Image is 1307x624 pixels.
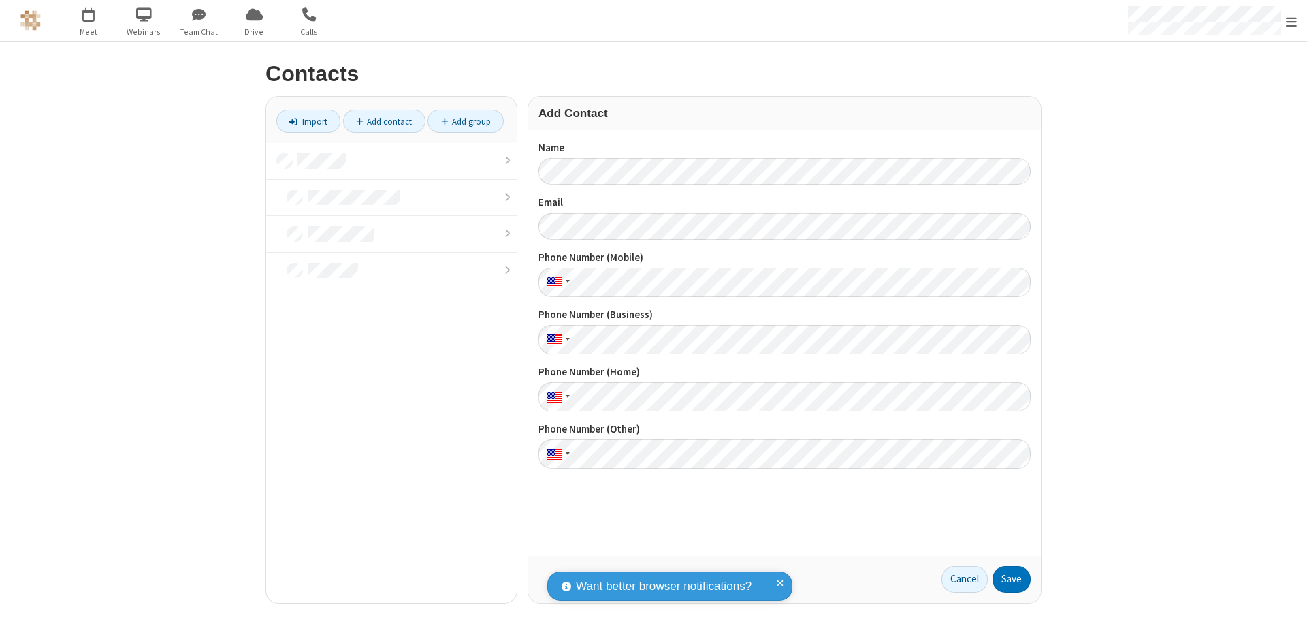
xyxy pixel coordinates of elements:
label: Email [538,195,1031,210]
h3: Add Contact [538,107,1031,120]
label: Phone Number (Other) [538,422,1031,437]
img: QA Selenium DO NOT DELETE OR CHANGE [20,10,41,31]
span: Drive [229,26,280,38]
span: Meet [63,26,114,38]
div: United States: + 1 [538,439,574,469]
a: Add contact [343,110,425,133]
h2: Contacts [265,62,1042,86]
a: Import [276,110,340,133]
a: Cancel [941,566,988,593]
span: Team Chat [174,26,225,38]
label: Name [538,140,1031,156]
div: United States: + 1 [538,268,574,297]
button: Save [993,566,1031,593]
div: United States: + 1 [538,382,574,411]
span: Want better browser notifications? [576,578,752,595]
span: Webinars [118,26,170,38]
a: Add group [427,110,504,133]
label: Phone Number (Mobile) [538,250,1031,266]
label: Phone Number (Home) [538,364,1031,380]
div: United States: + 1 [538,325,574,354]
span: Calls [284,26,335,38]
label: Phone Number (Business) [538,307,1031,323]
